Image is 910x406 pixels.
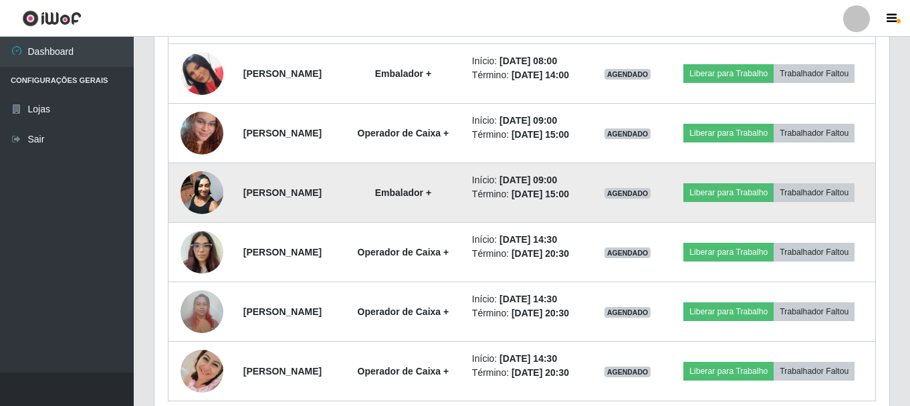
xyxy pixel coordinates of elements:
time: [DATE] 15:00 [511,189,569,199]
img: 1743385442240.jpeg [181,223,223,280]
strong: [PERSON_NAME] [243,366,322,377]
li: Término: [472,247,584,261]
button: Trabalhador Faltou [774,362,855,381]
button: Liberar para Trabalho [683,183,774,202]
time: [DATE] 09:00 [499,175,557,185]
button: Trabalhador Faltou [774,302,855,321]
li: Início: [472,54,584,68]
strong: Embalador + [375,187,431,198]
li: Término: [472,68,584,82]
li: Início: [472,352,584,366]
img: CoreUI Logo [22,10,82,27]
time: [DATE] 14:30 [499,234,557,245]
strong: [PERSON_NAME] [243,247,322,258]
img: 1744932693139.jpeg [181,95,223,171]
span: AGENDADO [604,307,651,318]
strong: Embalador + [375,68,431,79]
li: Início: [472,114,584,128]
span: AGENDADO [604,188,651,199]
li: Início: [472,173,584,187]
img: 1746844988823.jpeg [181,164,223,221]
button: Trabalhador Faltou [774,64,855,83]
strong: [PERSON_NAME] [243,187,322,198]
time: [DATE] 09:00 [499,115,557,126]
button: Liberar para Trabalho [683,124,774,142]
strong: Operador de Caixa + [358,306,449,317]
time: [DATE] 08:00 [499,56,557,66]
img: 1754236759682.jpeg [181,350,223,393]
strong: Operador de Caixa + [358,247,449,258]
button: Trabalhador Faltou [774,243,855,262]
span: AGENDADO [604,367,651,377]
strong: [PERSON_NAME] [243,306,322,317]
span: AGENDADO [604,247,651,258]
li: Término: [472,187,584,201]
strong: Operador de Caixa + [358,128,449,138]
time: [DATE] 14:00 [511,70,569,80]
li: Início: [472,292,584,306]
img: 1722880664865.jpeg [181,283,223,340]
time: [DATE] 14:30 [499,353,557,364]
time: [DATE] 20:30 [511,248,569,259]
button: Liberar para Trabalho [683,243,774,262]
button: Trabalhador Faltou [774,124,855,142]
li: Término: [472,306,584,320]
span: AGENDADO [604,69,651,80]
li: Término: [472,366,584,380]
strong: Operador de Caixa + [358,366,449,377]
time: [DATE] 15:00 [511,129,569,140]
li: Término: [472,128,584,142]
time: [DATE] 14:30 [499,294,557,304]
button: Liberar para Trabalho [683,302,774,321]
strong: [PERSON_NAME] [243,68,322,79]
button: Trabalhador Faltou [774,183,855,202]
time: [DATE] 20:30 [511,308,569,318]
img: 1753646216321.jpeg [181,35,223,112]
time: [DATE] 20:30 [511,367,569,378]
strong: [PERSON_NAME] [243,128,322,138]
button: Liberar para Trabalho [683,362,774,381]
span: AGENDADO [604,128,651,139]
button: Liberar para Trabalho [683,64,774,83]
li: Início: [472,233,584,247]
